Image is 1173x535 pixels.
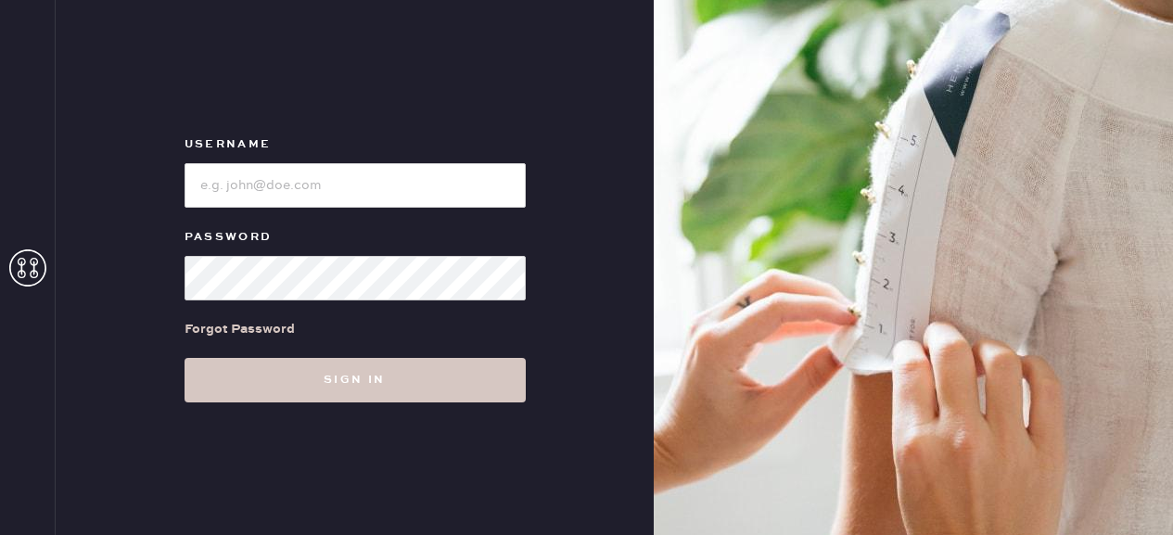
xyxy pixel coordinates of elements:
[185,319,295,339] div: Forgot Password
[185,163,526,208] input: e.g. john@doe.com
[185,134,526,156] label: Username
[185,226,526,248] label: Password
[185,358,526,402] button: Sign in
[185,300,295,358] a: Forgot Password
